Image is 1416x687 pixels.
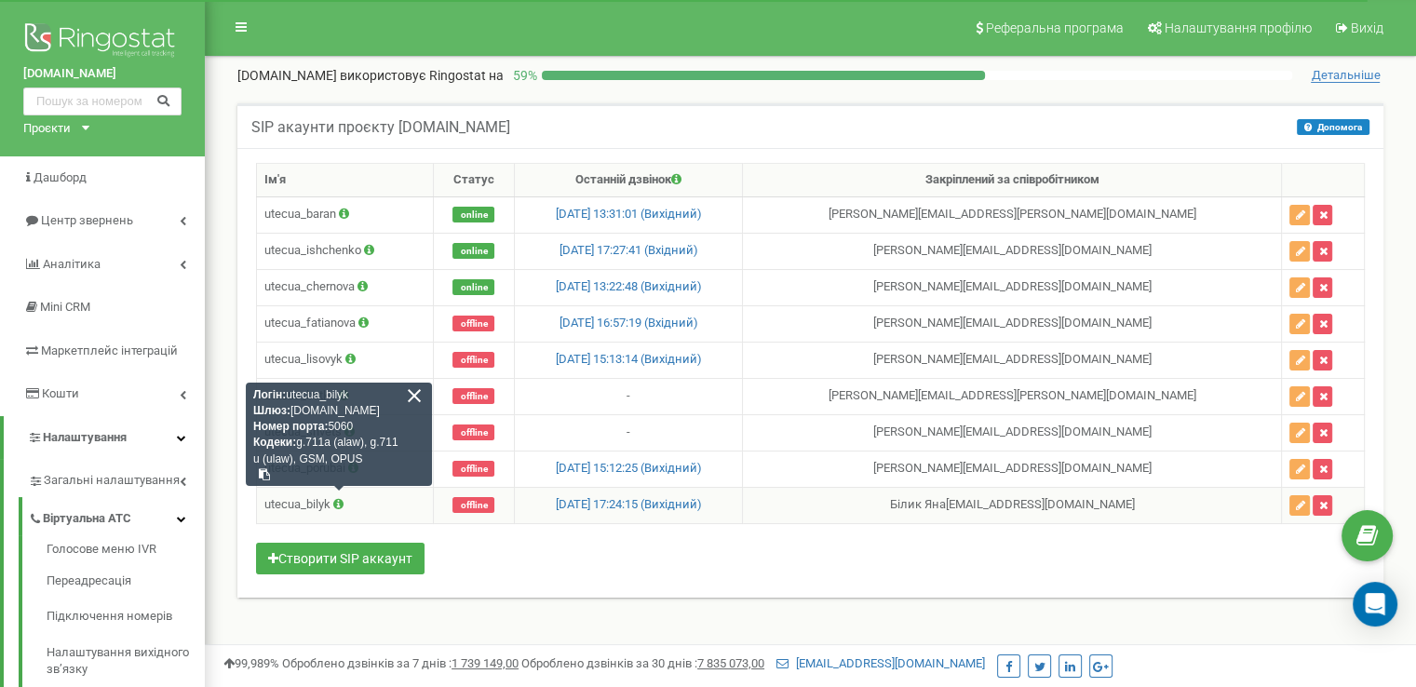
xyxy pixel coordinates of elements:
span: Налаштування профілю [1165,20,1312,35]
span: Маркетплейс інтеграцій [41,343,178,357]
span: offline [452,497,494,513]
span: Оброблено дзвінків за 7 днів : [282,656,519,670]
input: Пошук за номером [23,88,182,115]
th: Ім'я [257,164,434,197]
a: [DATE] 17:27:41 (Вхідний) [559,243,697,257]
a: Налаштування [4,416,205,460]
td: - [515,378,743,414]
a: [DATE] 15:13:14 (Вихідний) [555,352,701,366]
span: Загальні налаштування [44,472,180,490]
a: [DATE] 16:57:19 (Вхідний) [559,316,697,330]
a: Переадресація [47,563,205,599]
span: Mini CRM [40,300,90,314]
span: Детальніше [1311,68,1380,83]
th: Закріплений за співробітником [742,164,1282,197]
span: Вихід [1351,20,1383,35]
td: - [515,414,743,451]
a: Загальні налаштування [28,459,205,497]
td: utecua_ishchenko [257,233,434,269]
a: [DATE] 13:31:01 (Вихідний) [555,207,701,221]
span: Налаштування [43,430,127,444]
span: Дашборд [34,170,87,184]
th: Статус [433,164,514,197]
a: Підключення номерів [47,599,205,635]
a: [EMAIL_ADDRESS][DOMAIN_NAME] [776,656,985,670]
span: offline [452,461,494,477]
div: utecua_bilyk [DOMAIN_NAME] 5060 g.711a (alaw), g.711u (ulaw), GSM, OPUS [246,383,432,486]
span: offline [452,352,494,368]
span: Реферальна програма [986,20,1124,35]
span: Віртуальна АТС [43,510,131,528]
span: offline [452,388,494,404]
td: [PERSON_NAME] [EMAIL_ADDRESS][DOMAIN_NAME] [742,269,1282,305]
strong: Логін: [253,388,286,401]
td: utecua_fatianova [257,305,434,342]
div: Open Intercom Messenger [1353,582,1397,626]
p: [DOMAIN_NAME] [237,66,504,85]
td: [PERSON_NAME] [EMAIL_ADDRESS][DOMAIN_NAME] [742,233,1282,269]
a: Голосове меню IVR [47,541,205,563]
td: [PERSON_NAME] [EMAIL_ADDRESS][DOMAIN_NAME] [742,414,1282,451]
span: 99,989% [223,656,279,670]
a: [DATE] 17:24:15 (Вихідний) [555,497,701,511]
span: використовує Ringostat на [340,68,504,83]
span: Оброблено дзвінків за 30 днів : [521,656,764,670]
a: [DATE] 13:22:48 (Вихідний) [555,279,701,293]
span: online [452,279,494,295]
img: Ringostat logo [23,19,182,65]
h5: SIP акаунти проєкту [DOMAIN_NAME] [251,119,510,136]
td: utecua_bilyk [257,487,434,523]
td: utecua_lisovyk [257,342,434,378]
strong: Шлюз: [253,404,290,417]
span: online [452,207,494,222]
td: Білик Яна [EMAIL_ADDRESS][DOMAIN_NAME] [742,487,1282,523]
p: 59 % [504,66,542,85]
td: [PERSON_NAME] [EMAIL_ADDRESS][DOMAIN_NAME] [742,451,1282,487]
span: online [452,243,494,259]
span: offline [452,316,494,331]
u: 1 739 149,00 [452,656,519,670]
a: [DOMAIN_NAME] [23,65,182,83]
span: Центр звернень [41,213,133,227]
td: utecua_baran [257,196,434,233]
td: [PERSON_NAME] [EMAIL_ADDRESS][DOMAIN_NAME] [742,342,1282,378]
th: Останній дзвінок [515,164,743,197]
span: offline [452,424,494,440]
div: Проєкти [23,120,71,138]
button: Допомога [1297,119,1369,135]
button: Створити SIP аккаунт [256,543,425,574]
a: [DATE] 15:12:25 (Вихідний) [555,461,701,475]
u: 7 835 073,00 [697,656,764,670]
span: Кошти [42,386,79,400]
td: [PERSON_NAME] [EMAIL_ADDRESS][PERSON_NAME][DOMAIN_NAME] [742,196,1282,233]
td: utecua_chernova [257,269,434,305]
strong: Номер порта: [253,420,328,433]
td: [PERSON_NAME] [EMAIL_ADDRESS][PERSON_NAME][DOMAIN_NAME] [742,378,1282,414]
td: [PERSON_NAME] [EMAIL_ADDRESS][DOMAIN_NAME] [742,305,1282,342]
a: Віртуальна АТС [28,497,205,535]
span: Аналiтика [43,257,101,271]
strong: Кодеки: [253,436,296,449]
